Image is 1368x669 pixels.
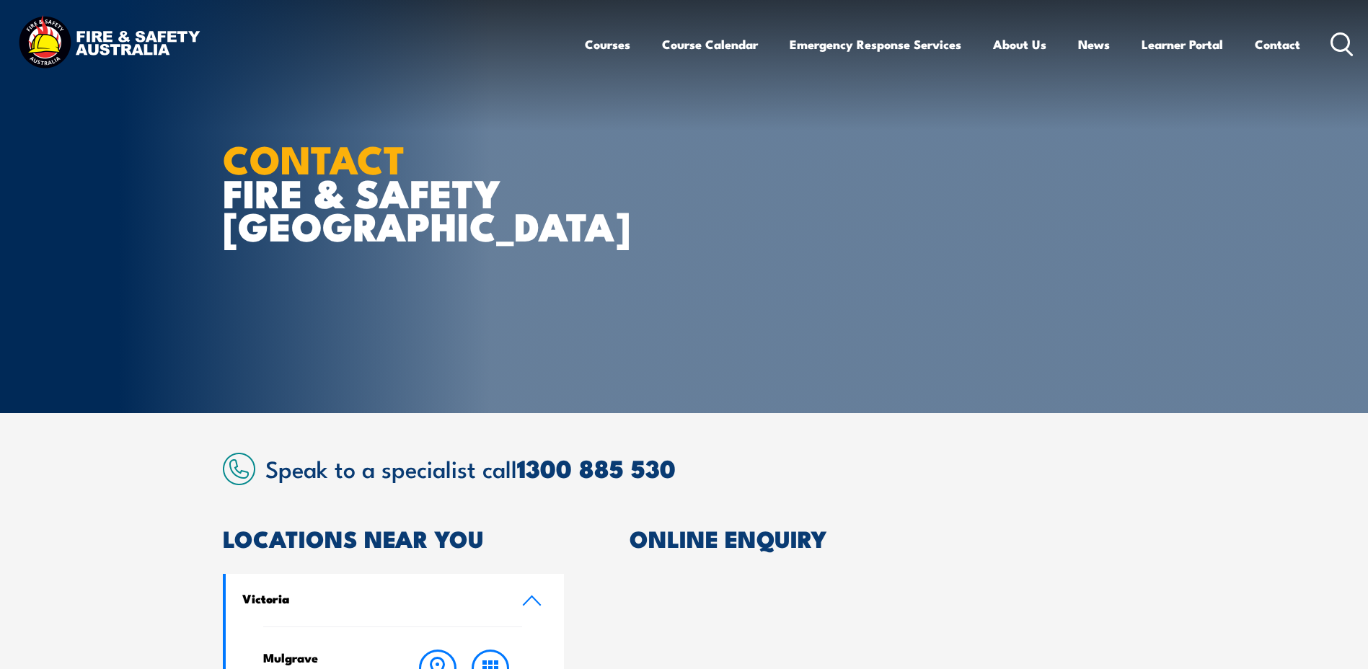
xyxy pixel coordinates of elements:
[585,25,630,63] a: Courses
[662,25,758,63] a: Course Calendar
[223,141,579,242] h1: FIRE & SAFETY [GEOGRAPHIC_DATA]
[223,528,565,548] h2: LOCATIONS NEAR YOU
[223,128,405,187] strong: CONTACT
[790,25,961,63] a: Emergency Response Services
[263,650,384,665] h4: Mulgrave
[1255,25,1300,63] a: Contact
[517,448,676,487] a: 1300 885 530
[242,590,500,606] h4: Victoria
[1078,25,1110,63] a: News
[1142,25,1223,63] a: Learner Portal
[265,455,1146,481] h2: Speak to a specialist call
[226,574,565,626] a: Victoria
[993,25,1046,63] a: About Us
[630,528,1146,548] h2: ONLINE ENQUIRY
